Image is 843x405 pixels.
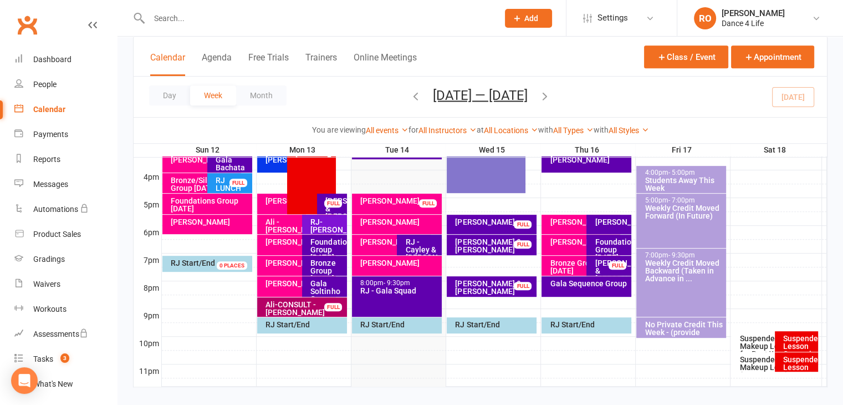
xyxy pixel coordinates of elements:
[14,172,117,197] a: Messages
[202,52,232,76] button: Agenda
[149,85,190,105] button: Day
[446,143,540,157] th: Wed 15
[134,198,161,211] th: 5pm
[408,125,418,134] strong: for
[594,218,629,226] div: [PERSON_NAME]
[14,97,117,122] a: Calendar
[644,252,724,259] div: 7:00pm
[594,238,629,261] div: Foundations Group [DATE]
[265,280,334,287] div: [PERSON_NAME]
[14,122,117,147] a: Payments
[549,321,629,328] div: RJ Start/End
[739,356,804,379] div: Suspended Makeup Lesson for Past Week
[265,156,304,164] div: [PERSON_NAME]
[360,321,440,328] div: RJ Start/End
[668,251,694,259] span: - 9:30pm
[170,218,250,226] div: [PERSON_NAME]
[171,259,215,267] span: RJ Start/End
[265,301,345,316] div: Ali-CONSULT - [PERSON_NAME]
[644,197,724,204] div: 5:00pm
[33,205,78,214] div: Automations
[305,52,337,76] button: Trainers
[549,218,618,226] div: [PERSON_NAME]
[33,280,60,288] div: Waivers
[360,218,440,226] div: [PERSON_NAME]
[14,272,117,297] a: Waivers
[418,126,477,135] a: All Instructors
[722,18,785,28] div: Dance 4 Life
[170,176,239,192] div: Bronze/Silver Group [DATE]
[265,238,334,246] div: [PERSON_NAME]
[454,321,534,328] div: RJ Start/End
[730,143,822,157] th: Sat 18
[134,225,161,239] th: 6pm
[694,7,716,29] div: RO
[514,282,532,290] div: FULL
[14,322,117,347] a: Assessments
[14,222,117,247] a: Product Sales
[594,125,609,134] strong: with
[236,85,287,105] button: Month
[170,197,250,212] div: Foundations Group [DATE]
[215,156,250,179] div: Gala Bachata Group
[33,355,53,363] div: Tasks
[170,156,239,164] div: [PERSON_NAME]
[14,347,117,372] a: Tasks 3
[134,281,161,295] th: 8pm
[514,220,532,229] div: FULL
[505,9,552,28] button: Add
[644,204,724,220] div: Weekly Credit Moved Forward (In Future)
[484,126,538,135] a: All Locations
[668,169,694,176] span: - 5:00pm
[360,238,428,246] div: [PERSON_NAME]
[783,335,816,358] div: Suspended/Private Lesson Corrections
[14,197,117,222] a: Automations
[354,52,417,76] button: Online Meetings
[14,372,117,397] a: What's New
[325,197,345,220] div: [PERSON_NAME] & [PERSON_NAME]
[312,125,366,134] strong: You are viewing
[265,321,345,328] div: RJ Start/End
[190,85,236,105] button: Week
[295,150,334,158] div: [PERSON_NAME]
[731,45,814,68] button: Appointment
[597,6,628,31] span: Settings
[644,169,724,176] div: 4:00pm
[14,297,117,322] a: Workouts
[324,199,342,207] div: FULL
[549,156,629,164] div: [PERSON_NAME]
[33,155,60,164] div: Reports
[310,218,345,249] div: RJ-[PERSON_NAME] & [PERSON_NAME]
[454,218,534,226] div: [PERSON_NAME]
[161,143,256,157] th: Sun 12
[33,255,65,264] div: Gradings
[33,379,73,388] div: What's New
[644,321,724,344] div: No Private Credit This Week - (provide reason per ...
[360,287,440,295] div: RJ - Gala Squad
[229,179,247,187] div: FULL
[134,170,161,184] th: 4pm
[13,11,41,39] a: Clubworx
[14,147,117,172] a: Reports
[419,199,437,207] div: FULL
[360,280,440,287] div: 8:00pm
[783,356,816,379] div: Suspended/Private Lesson Corrections
[33,130,68,139] div: Payments
[609,261,626,270] div: FULL
[134,336,161,350] th: 10pm
[14,247,117,272] a: Gradings
[477,125,484,134] strong: at
[33,105,65,114] div: Calendar
[310,238,345,261] div: Foundations Group [DATE]
[33,55,71,64] div: Dashboard
[644,259,724,282] div: Weekly Credit Moved Backward (Taken in Advance in ...
[538,125,553,134] strong: with
[11,367,38,394] div: Open Intercom Messenger
[14,47,117,72] a: Dashboard
[644,176,724,192] div: Students Away This Week
[310,259,345,282] div: Bronze Group [DATE]
[33,230,81,239] div: Product Sales
[366,126,408,135] a: All events
[14,72,117,97] a: People
[134,364,161,378] th: 11pm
